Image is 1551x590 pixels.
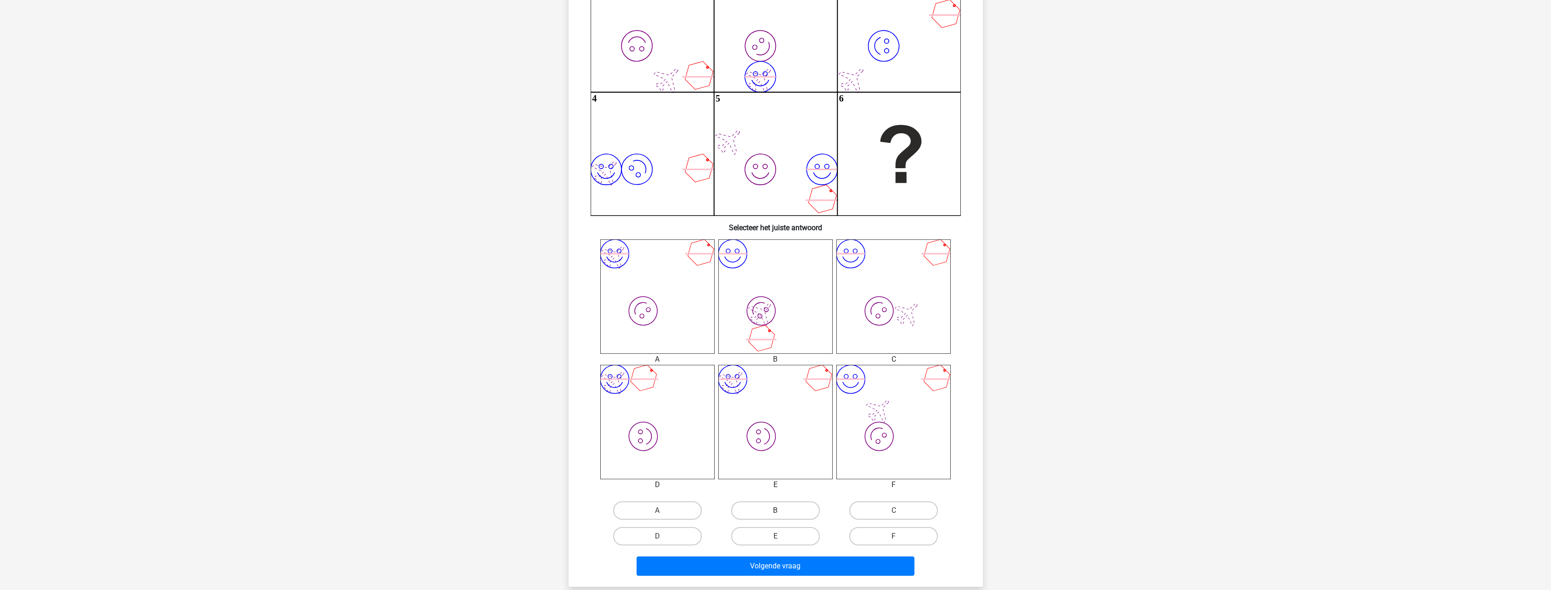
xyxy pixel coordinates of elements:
[593,479,722,490] div: D
[613,527,702,545] label: D
[839,93,843,103] text: 6
[592,93,597,103] text: 4
[583,216,968,232] h6: Selecteer het juiste antwoord
[711,354,840,365] div: B
[593,354,722,365] div: A
[829,354,958,365] div: C
[711,479,840,490] div: E
[849,527,938,545] label: F
[829,479,958,490] div: F
[637,556,914,576] button: Volgende vraag
[849,501,938,520] label: C
[613,501,702,520] label: A
[731,501,820,520] label: B
[716,93,720,103] text: 5
[731,527,820,545] label: E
